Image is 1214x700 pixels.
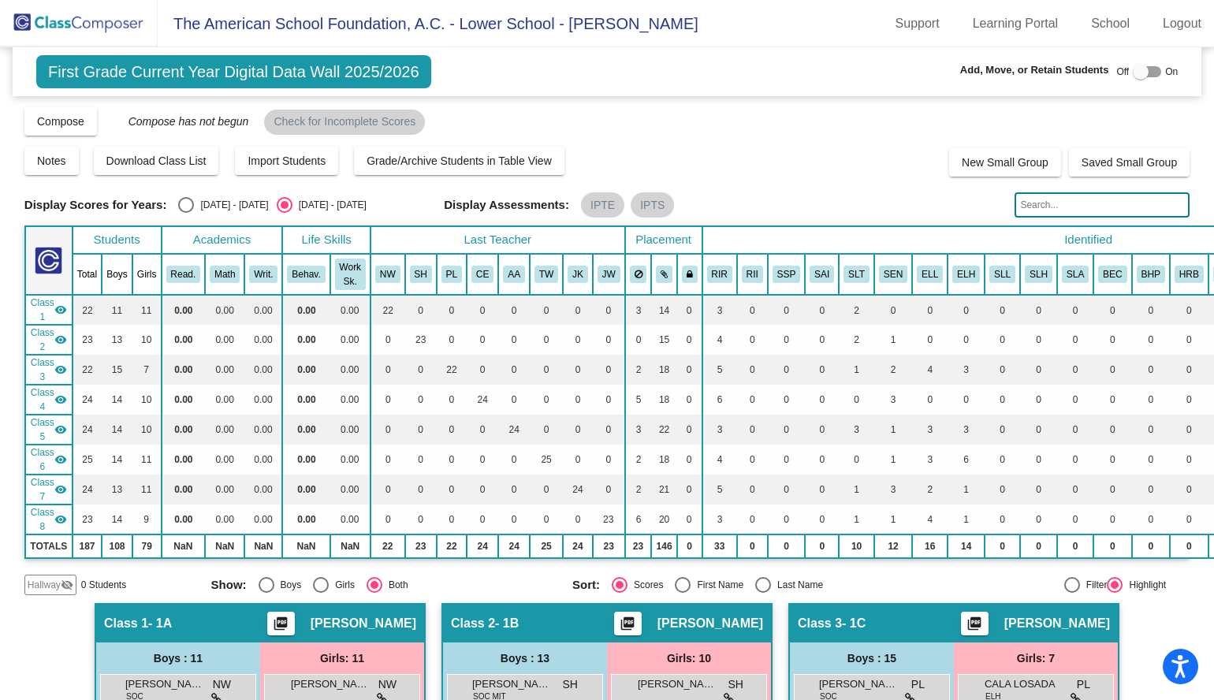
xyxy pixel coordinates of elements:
button: TW [534,266,558,283]
td: 0 [1093,295,1131,325]
td: 0.00 [162,385,206,415]
th: Jenny Wierschem [593,254,625,295]
td: 0.00 [330,325,371,355]
td: 3 [625,295,652,325]
td: 14 [102,445,132,475]
th: Placement [625,226,702,254]
td: 22 [371,295,405,325]
td: 0 [737,355,768,385]
mat-icon: visibility [54,423,67,436]
td: 24 [73,415,102,445]
td: 0 [985,385,1020,415]
td: 0.00 [205,415,244,445]
td: 0 [839,385,874,415]
td: 22 [437,355,467,385]
td: 0 [437,385,467,415]
td: 22 [73,355,102,385]
button: SAI [810,266,834,283]
td: 0.00 [205,385,244,415]
td: 0 [563,355,593,385]
td: 0 [1132,295,1170,325]
td: Cecilia Esteve - 1D [25,385,73,415]
td: 0 [371,415,405,445]
td: 0 [530,355,563,385]
button: SSP [773,266,801,283]
td: 2 [625,445,652,475]
td: 0.00 [205,325,244,355]
span: On [1165,65,1178,79]
td: 14 [102,415,132,445]
td: 24 [73,385,102,415]
button: Print Students Details [961,612,989,635]
button: SLL [989,266,1015,283]
button: SEN [879,266,907,283]
button: SLH [1025,266,1052,283]
td: 0 [405,385,437,415]
td: 0 [1057,415,1093,445]
td: 10 [132,385,162,415]
mat-chip: Check for Incomplete Scores [264,110,425,135]
th: Sensory Needs [874,254,912,295]
button: Grade/Archive Students in Table View [354,147,564,175]
td: 0.00 [244,355,282,385]
button: New Small Group [949,148,1061,177]
td: 1 [839,355,874,385]
td: 0 [737,325,768,355]
button: Download Class List [94,147,219,175]
td: 7 [132,355,162,385]
th: Timothy Worthington [530,254,563,295]
td: 0 [437,295,467,325]
td: 0 [437,325,467,355]
button: Print Students Details [267,612,295,635]
td: 0 [677,325,702,355]
th: Life Skills [282,226,370,254]
button: Saved Small Group [1069,148,1190,177]
td: 5 [625,385,652,415]
th: Keep away students [625,254,652,295]
button: ELH [952,266,980,283]
td: 0.00 [244,295,282,325]
td: 0 [985,415,1020,445]
td: 2 [874,355,912,385]
span: Add, Move, or Retain Students [960,62,1109,78]
td: 3 [839,415,874,445]
td: 11 [102,295,132,325]
td: 0 [1132,385,1170,415]
th: Students [73,226,162,254]
td: 0 [768,295,806,325]
td: 0 [912,325,948,355]
td: 0.00 [282,385,330,415]
td: 0 [1020,385,1057,415]
td: 5 [702,355,737,385]
th: Academics [162,226,283,254]
td: 0 [948,325,985,355]
td: 0 [498,325,530,355]
mat-chip: IPTE [581,192,624,218]
td: 22 [73,295,102,325]
td: 0 [677,295,702,325]
td: 3 [702,415,737,445]
td: 3 [948,415,985,445]
mat-radio-group: Select an option [178,197,366,213]
button: PL [441,266,462,283]
th: English Language Learner (Low) [912,254,948,295]
td: 0 [912,295,948,325]
span: Class 1 [31,296,54,324]
td: Andrea Antillon - 1E [25,415,73,445]
th: Speech & Language Therapy [839,254,874,295]
td: 0 [371,325,405,355]
a: Support [883,11,952,36]
td: Timothy Worthington - 1F [25,445,73,475]
td: 25 [530,445,563,475]
td: 0.00 [282,415,330,445]
td: 3 [625,415,652,445]
a: School [1078,11,1142,36]
th: Behavior Contract [1093,254,1131,295]
span: Saved Small Group [1082,156,1177,169]
td: 15 [102,355,132,385]
td: 0.00 [205,445,244,475]
th: Cecilia Esteve [467,254,498,295]
button: ELL [917,266,943,283]
th: High Risk Behavior [1170,254,1208,295]
button: Math [210,266,240,283]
